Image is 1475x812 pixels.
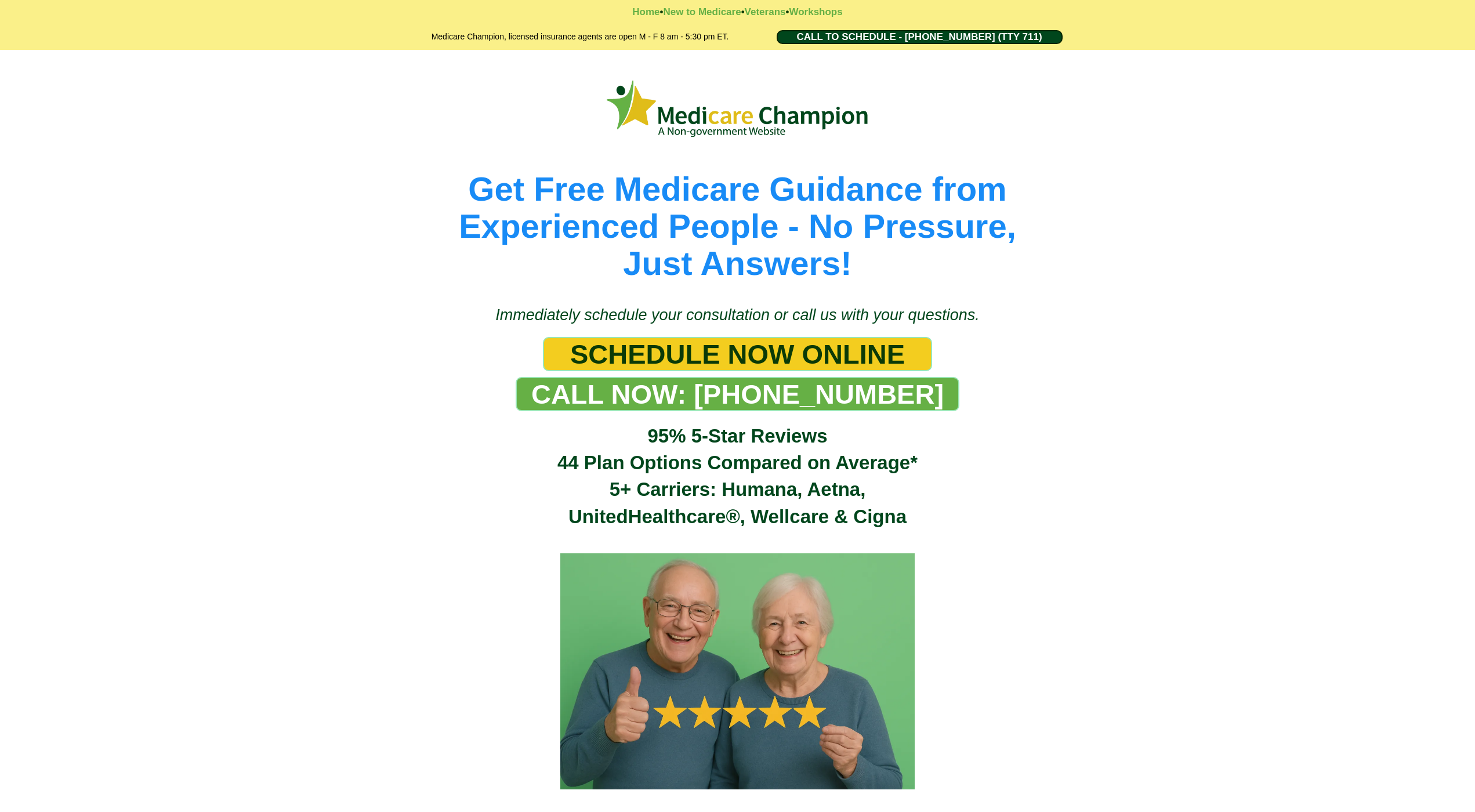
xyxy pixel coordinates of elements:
[777,30,1063,44] a: CALL TO SCHEDULE - 1-888-344-8881 (TTY 711)
[568,506,907,527] span: UnitedHealthcare®, Wellcare & Cigna
[785,6,789,17] strong: •
[543,337,932,371] a: SCHEDULE NOW ONLINE
[741,6,745,17] strong: •
[516,377,959,411] a: CALL NOW: 1-888-344-8881
[623,244,851,282] span: Just Answers!
[745,6,786,17] a: Veterans
[401,30,759,44] h2: Medicare Champion, licensed insurance agents are open M - F 8 am - 5:30 pm ET.
[796,31,1042,43] span: CALL TO SCHEDULE - [PHONE_NUMBER] (TTY 711)
[610,478,866,500] span: 5+ Carriers: Humana, Aetna,
[660,6,664,17] strong: •
[459,170,1016,245] span: Get Free Medicare Guidance from Experienced People - No Pressure,
[632,6,659,17] a: Home
[557,452,918,473] span: 44 Plan Options Compared on Average*
[647,425,827,447] span: 95% 5-Star Reviews
[663,6,741,17] a: New to Medicare
[495,306,979,324] span: Immediately schedule your consultation or call us with your questions.
[570,338,905,370] span: SCHEDULE NOW ONLINE
[789,6,842,17] a: Workshops
[531,378,944,410] span: CALL NOW: [PHONE_NUMBER]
